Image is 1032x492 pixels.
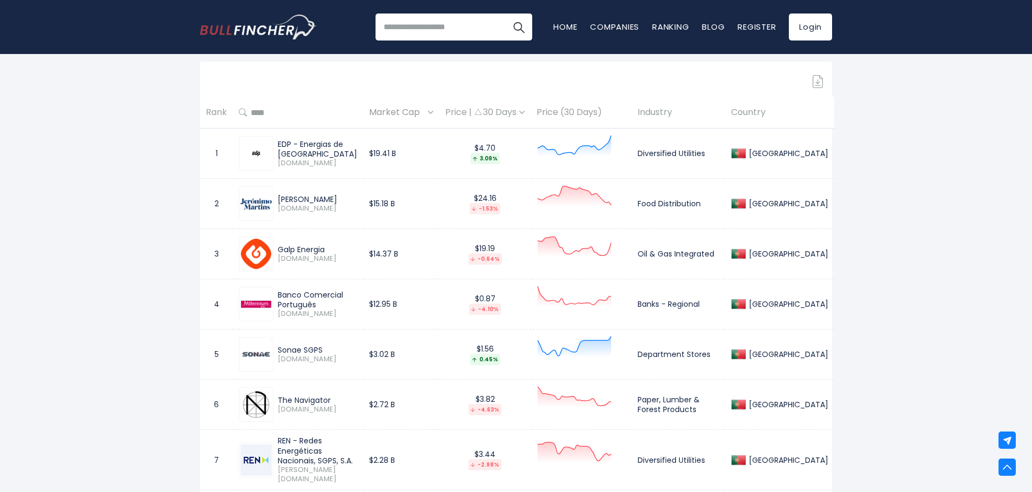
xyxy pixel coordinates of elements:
[278,290,357,309] div: Banco Comercial Português
[632,97,725,129] th: Industry
[200,15,317,39] img: Bullfincher logo
[470,354,500,365] div: 0.45%
[445,143,525,164] div: $4.70
[468,459,501,470] div: -2.98%
[363,229,439,279] td: $14.37 B
[445,344,525,365] div: $1.56
[252,149,260,158] img: EDP.LS.png
[468,253,502,265] div: -0.64%
[240,339,272,370] img: SON.LS.png
[746,249,828,259] div: [GEOGRAPHIC_DATA]
[531,97,632,129] th: Price (30 Days)
[590,21,639,32] a: Companies
[278,139,357,159] div: EDP - Energias de [GEOGRAPHIC_DATA]
[363,329,439,380] td: $3.02 B
[240,389,272,420] img: NVG.LS.png
[445,193,525,214] div: $24.16
[445,107,525,118] div: Price | 30 Days
[632,129,725,179] td: Diversified Utilities
[632,380,725,430] td: Paper, Lumber & Forest Products
[632,179,725,229] td: Food Distribution
[363,430,439,490] td: $2.28 B
[200,15,316,39] a: Go to homepage
[240,238,272,269] img: GALP.LS.png
[278,159,357,168] span: [DOMAIN_NAME]
[746,199,828,208] div: [GEOGRAPHIC_DATA]
[468,404,501,415] div: -4.63%
[240,444,272,476] img: RENE.LS.png
[200,430,233,490] td: 7
[445,244,525,265] div: $19.19
[746,400,828,409] div: [GEOGRAPHIC_DATA]
[725,97,834,129] th: Country
[200,129,233,179] td: 1
[363,129,439,179] td: $19.41 B
[738,21,776,32] a: Register
[469,304,501,315] div: -4.10%
[471,153,500,164] div: 3.09%
[240,300,272,308] img: BCP.LS.png
[200,179,233,229] td: 2
[200,279,233,329] td: 4
[200,229,233,279] td: 3
[369,104,425,121] span: Market Cap
[278,204,357,213] span: [DOMAIN_NAME]
[746,149,828,158] div: [GEOGRAPHIC_DATA]
[240,198,272,209] img: JMT.LS.png
[445,394,525,415] div: $3.82
[652,21,689,32] a: Ranking
[200,97,233,129] th: Rank
[746,455,828,465] div: [GEOGRAPHIC_DATA]
[278,194,357,204] div: [PERSON_NAME]
[278,254,357,264] span: [DOMAIN_NAME]
[632,229,725,279] td: Oil & Gas Integrated
[505,14,532,41] button: Search
[278,395,357,405] div: The Navigator
[470,203,500,214] div: -1.53%
[445,294,525,315] div: $0.87
[632,430,725,490] td: Diversified Utilities
[363,179,439,229] td: $15.18 B
[278,245,357,254] div: Galp Energia
[702,21,725,32] a: Blog
[746,299,828,309] div: [GEOGRAPHIC_DATA]
[632,329,725,380] td: Department Stores
[278,405,357,414] span: [DOMAIN_NAME]
[363,380,439,430] td: $2.72 B
[278,309,357,319] span: [DOMAIN_NAME]
[553,21,577,32] a: Home
[278,355,357,364] span: [DOMAIN_NAME]
[363,279,439,329] td: $12.95 B
[278,436,357,466] div: REN - Redes Energéticas Nacionais, SGPS, S.A.
[632,279,725,329] td: Banks - Regional
[200,380,233,430] td: 6
[278,345,357,355] div: Sonae SGPS
[278,466,357,484] span: [PERSON_NAME][DOMAIN_NAME]
[746,349,828,359] div: [GEOGRAPHIC_DATA]
[789,14,832,41] a: Login
[445,449,525,470] div: $3.44
[200,329,233,380] td: 5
